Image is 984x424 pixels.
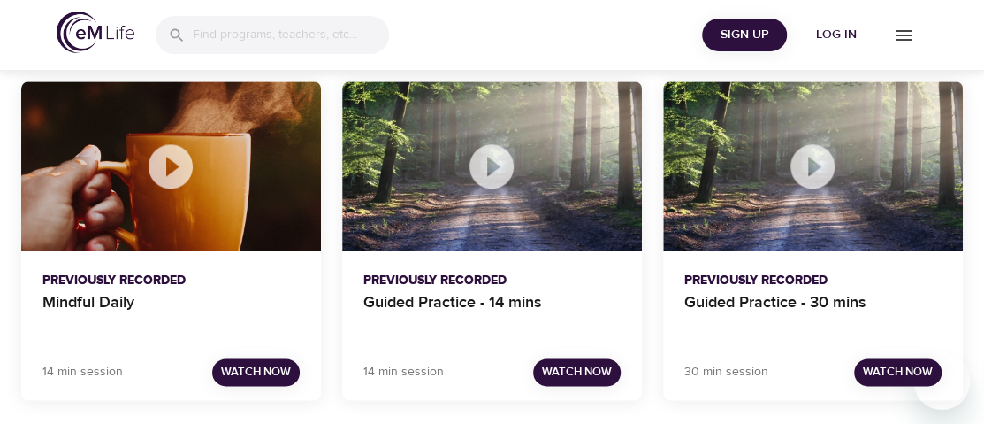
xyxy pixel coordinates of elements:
button: Sign Up [702,19,787,51]
p: Previously Recorded [42,272,300,290]
p: Previously Recorded [684,272,942,290]
button: Watch Now [533,358,621,386]
p: Guided Practice - 14 mins [363,290,621,333]
span: Log in [801,24,872,46]
button: Watch Now [854,358,942,386]
p: Previously Recorded [363,272,621,290]
img: logo [57,12,134,53]
span: Watch Now [542,362,612,382]
button: menu [879,11,927,59]
p: Mindful Daily [42,290,300,333]
span: Watch Now [863,362,933,382]
p: Guided Practice - 30 mins [684,290,942,333]
button: Log in [794,19,879,51]
p: 14 min session [42,363,123,382]
p: 14 min session [363,363,444,382]
span: Watch Now [221,362,291,382]
span: Sign Up [709,24,780,46]
input: Find programs, teachers, etc... [193,16,389,54]
button: Watch Now [212,358,300,386]
p: 30 min session [684,363,768,382]
iframe: Button to launch messaging window [913,353,970,410]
